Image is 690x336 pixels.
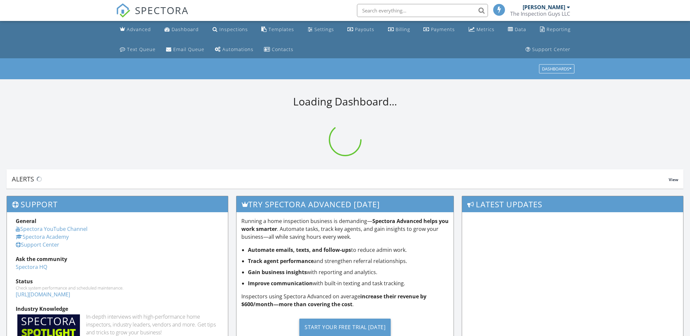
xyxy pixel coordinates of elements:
[241,217,449,241] p: Running a home inspection business is demanding— . Automate tasks, track key agents, and gain ins...
[421,24,457,36] a: Payments
[476,26,494,32] div: Metrics
[241,217,449,233] strong: Spectora Advanced helps you work smarter
[12,175,669,183] div: Alerts
[462,196,683,212] h3: Latest Updates
[248,268,449,276] li: with reporting and analytics.
[117,44,158,56] a: Text Queue
[345,24,377,36] a: Payouts
[16,217,36,225] strong: General
[537,24,573,36] a: Reporting
[222,46,253,52] div: Automations
[542,67,571,71] div: Dashboards
[116,9,189,23] a: SPECTORA
[16,241,59,248] a: Support Center
[466,24,497,36] a: Metrics
[385,24,413,36] a: Billing
[515,26,526,32] div: Data
[523,44,573,56] a: Support Center
[117,24,154,36] a: Advanced
[259,24,297,36] a: Templates
[172,26,199,32] div: Dashboard
[396,26,410,32] div: Billing
[241,292,449,308] p: Inspectors using Spectora Advanced on average .
[248,279,449,287] li: with built-in texting and task tracking.
[357,4,488,17] input: Search everything...
[16,233,69,240] a: Spectora Academy
[314,26,334,32] div: Settings
[212,44,256,56] a: Automations (Basic)
[305,24,337,36] a: Settings
[162,24,201,36] a: Dashboard
[248,280,313,287] strong: Improve communication
[547,26,570,32] div: Reporting
[236,196,454,212] h3: Try spectora advanced [DATE]
[16,255,219,263] div: Ask the community
[272,46,293,52] div: Contacts
[248,257,449,265] li: and strengthen referral relationships.
[16,291,70,298] a: [URL][DOMAIN_NAME]
[16,305,219,313] div: Industry Knowledge
[269,26,294,32] div: Templates
[241,293,426,308] strong: increase their revenue by $600/month—more than covering the cost
[127,26,151,32] div: Advanced
[355,26,374,32] div: Payouts
[523,4,565,10] div: [PERSON_NAME]
[248,246,449,254] li: to reduce admin work.
[510,10,570,17] div: The Inspection Guys LLC
[7,196,228,212] h3: Support
[116,3,130,18] img: The Best Home Inspection Software - Spectora
[248,246,351,253] strong: Automate emails, texts, and follow-ups
[210,24,251,36] a: Inspections
[219,26,248,32] div: Inspections
[261,44,296,56] a: Contacts
[505,24,529,36] a: Data
[431,26,455,32] div: Payments
[532,46,570,52] div: Support Center
[16,225,87,233] a: Spectora YouTube Channel
[127,46,156,52] div: Text Queue
[16,285,219,290] div: Check system performance and scheduled maintenance.
[173,46,204,52] div: Email Queue
[16,277,219,285] div: Status
[248,257,314,265] strong: Track agent performance
[135,3,189,17] span: SPECTORA
[163,44,207,56] a: Email Queue
[16,263,47,271] a: Spectora HQ
[669,177,678,182] span: View
[539,65,574,74] button: Dashboards
[248,269,307,276] strong: Gain business insights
